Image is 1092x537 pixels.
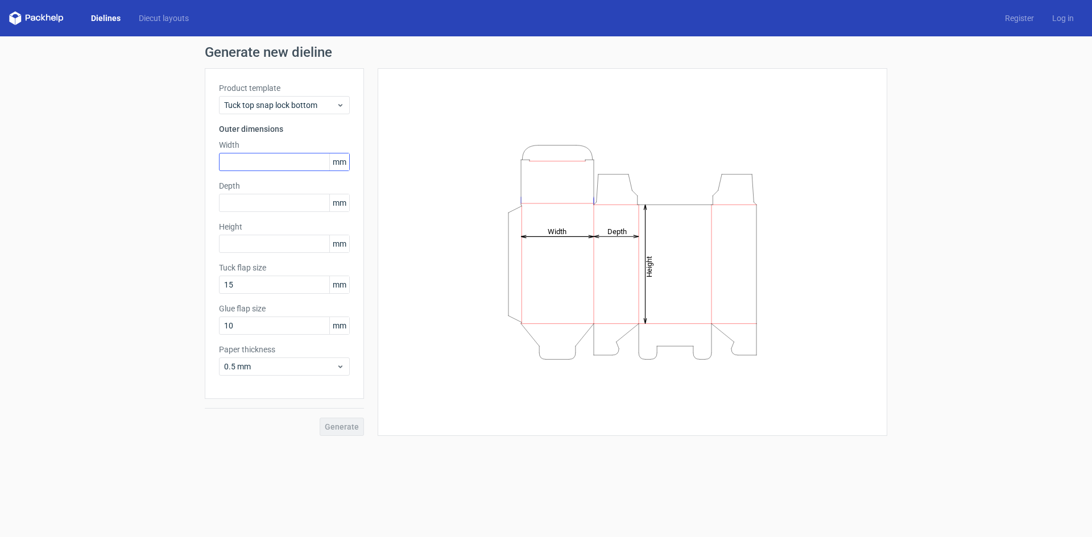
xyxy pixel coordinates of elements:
span: mm [329,194,349,211]
a: Dielines [82,13,130,24]
a: Register [996,13,1043,24]
span: 0.5 mm [224,361,336,372]
tspan: Height [645,256,653,277]
label: Width [219,139,350,151]
span: mm [329,153,349,170]
span: Tuck top snap lock bottom [224,99,336,111]
label: Paper thickness [219,344,350,355]
label: Product template [219,82,350,94]
label: Glue flap size [219,303,350,314]
span: mm [329,276,349,293]
label: Depth [219,180,350,192]
span: mm [329,235,349,252]
label: Height [219,221,350,232]
h1: Generate new dieline [205,45,887,59]
h3: Outer dimensions [219,123,350,135]
label: Tuck flap size [219,262,350,273]
span: mm [329,317,349,334]
a: Diecut layouts [130,13,198,24]
tspan: Depth [607,227,627,235]
a: Log in [1043,13,1083,24]
tspan: Width [548,227,566,235]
